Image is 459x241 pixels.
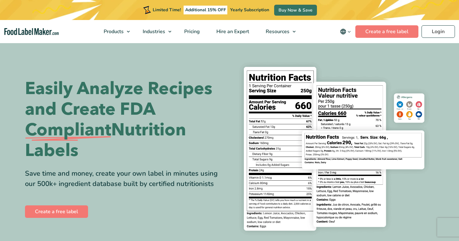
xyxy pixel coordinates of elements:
[215,28,250,35] span: Hire an Expert
[264,28,290,35] span: Resources
[25,78,225,161] h1: Easily Analyze Recipes and Create FDA Nutrition Labels
[176,20,207,43] a: Pricing
[258,20,299,43] a: Resources
[355,25,418,38] a: Create a free label
[25,168,225,189] div: Save time and money, create your own label in minutes using our 500k+ ingredient database built b...
[102,28,124,35] span: Products
[141,28,166,35] span: Industries
[25,205,88,218] a: Create a free label
[274,5,317,16] a: Buy Now & Save
[208,20,256,43] a: Hire an Expert
[153,7,181,13] span: Limited Time!
[422,25,455,38] a: Login
[182,28,200,35] span: Pricing
[25,120,111,140] span: Compliant
[135,20,175,43] a: Industries
[184,6,228,14] span: Additional 15% OFF
[96,20,133,43] a: Products
[230,7,269,13] span: Yearly Subscription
